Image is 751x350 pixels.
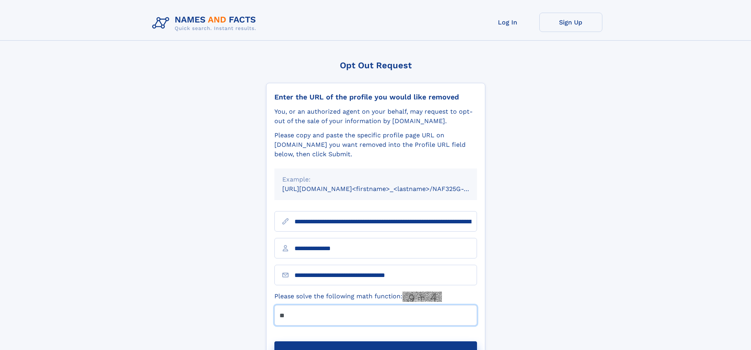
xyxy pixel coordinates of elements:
[274,93,477,101] div: Enter the URL of the profile you would like removed
[266,60,485,70] div: Opt Out Request
[274,107,477,126] div: You, or an authorized agent on your behalf, may request to opt-out of the sale of your informatio...
[282,185,492,193] small: [URL][DOMAIN_NAME]<firstname>_<lastname>/NAF325G-xxxxxxxx
[282,175,469,184] div: Example:
[274,292,442,302] label: Please solve the following math function:
[476,13,539,32] a: Log In
[539,13,602,32] a: Sign Up
[274,131,477,159] div: Please copy and paste the specific profile page URL on [DOMAIN_NAME] you want removed into the Pr...
[149,13,263,34] img: Logo Names and Facts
